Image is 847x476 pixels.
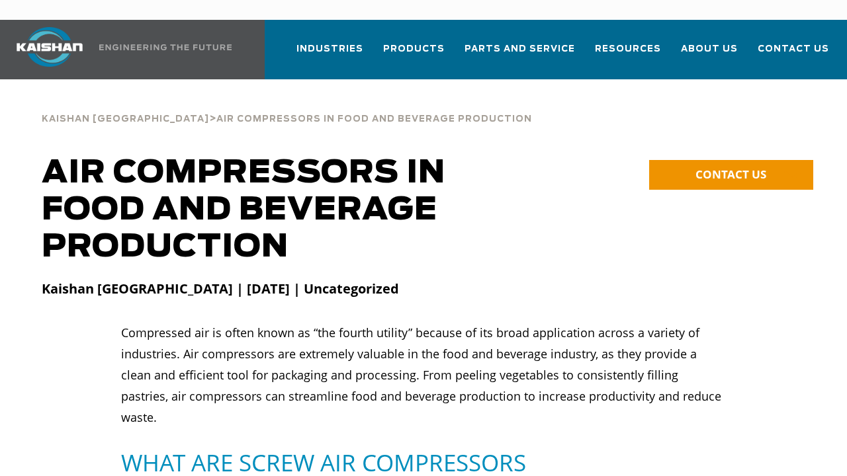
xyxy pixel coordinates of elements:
a: Contact Us [758,32,829,77]
span: Products [383,42,445,57]
a: CONTACT US [649,160,813,190]
img: Engineering the future [99,44,232,50]
div: > [42,99,532,130]
a: Kaishan [GEOGRAPHIC_DATA] [42,112,209,124]
span: AIR COMPRESSORS IN FOOD AND BEVERAGE PRODUCTION [42,157,445,263]
a: Parts and Service [465,32,575,77]
span: Kaishan [GEOGRAPHIC_DATA] [42,115,209,124]
span: Contact Us [758,42,829,57]
span: Industries [296,42,363,57]
a: Air Compressors In Food And Beverage Production [216,112,532,124]
span: About Us [681,42,738,57]
strong: Kaishan [GEOGRAPHIC_DATA] | [DATE] | Uncategorized [42,280,399,297]
a: Products [383,32,445,77]
span: Resources [595,42,661,57]
a: About Us [681,32,738,77]
span: Air Compressors In Food And Beverage Production [216,115,532,124]
span: Parts and Service [465,42,575,57]
p: Compressed air is often known as “the fourth utility” because of its broad application across a v... [121,322,726,428]
span: CONTACT US [695,167,766,182]
a: Industries [296,32,363,77]
a: Resources [595,32,661,77]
